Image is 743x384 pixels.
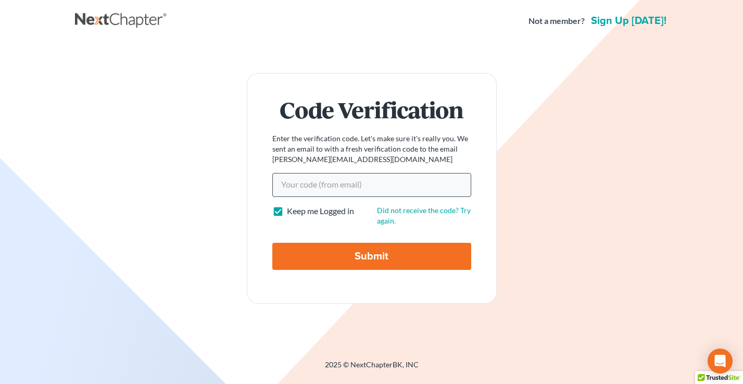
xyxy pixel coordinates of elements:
strong: Not a member? [528,15,585,27]
p: Enter the verification code. Let's make sure it's really you. We sent an email to with a fresh ve... [272,133,471,165]
div: 2025 © NextChapterBK, INC [75,360,669,378]
label: Keep me Logged in [287,205,354,217]
h1: Code Verification [272,98,471,121]
div: Open Intercom Messenger [708,349,733,374]
a: Did not receive the code? Try again. [377,206,471,225]
input: Your code (from email) [272,173,471,197]
input: Submit [272,243,471,270]
a: Sign up [DATE]! [589,16,669,26]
